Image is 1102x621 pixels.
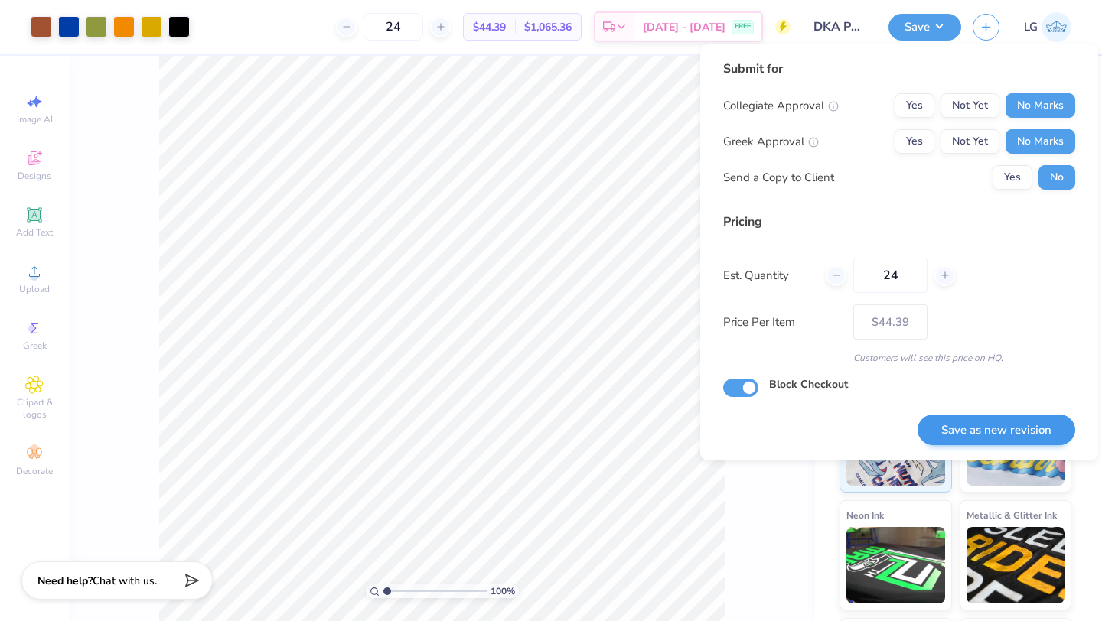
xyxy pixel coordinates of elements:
span: Clipart & logos [8,396,61,421]
a: LG [1024,12,1071,42]
span: Designs [18,170,51,182]
div: Send a Copy to Client [723,169,834,187]
button: No [1038,165,1075,190]
span: LG [1024,18,1038,36]
strong: Need help? [37,574,93,588]
span: Upload [19,283,50,295]
span: Metallic & Glitter Ink [967,507,1057,523]
label: Price Per Item [723,314,842,331]
img: Lijo George [1042,12,1071,42]
input: – – [853,258,928,293]
span: 100 % [491,584,515,598]
button: Yes [993,165,1032,190]
span: Neon Ink [846,507,884,523]
img: Neon Ink [846,527,945,603]
span: $1,065.36 [524,19,572,35]
span: Decorate [16,465,53,477]
div: Greek Approval [723,133,819,151]
span: Greek [23,340,47,352]
input: Untitled Design [802,11,877,42]
button: Save as new revision [918,415,1075,446]
input: – – [364,13,423,41]
div: Submit for [723,60,1075,78]
span: Image AI [17,113,53,125]
div: Collegiate Approval [723,97,839,115]
div: Pricing [723,213,1075,231]
button: Not Yet [941,129,999,154]
div: Customers will see this price on HQ. [723,351,1075,365]
span: $44.39 [473,19,506,35]
span: Add Text [16,226,53,239]
label: Block Checkout [769,376,848,392]
span: FREE [735,21,751,32]
img: Metallic & Glitter Ink [967,527,1065,603]
button: No Marks [1006,129,1075,154]
button: Yes [895,129,934,154]
button: Not Yet [941,93,999,118]
button: No Marks [1006,93,1075,118]
span: Chat with us. [93,574,157,588]
button: Yes [895,93,934,118]
span: [DATE] - [DATE] [643,19,725,35]
button: Save [888,14,961,41]
label: Est. Quantity [723,267,814,284]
